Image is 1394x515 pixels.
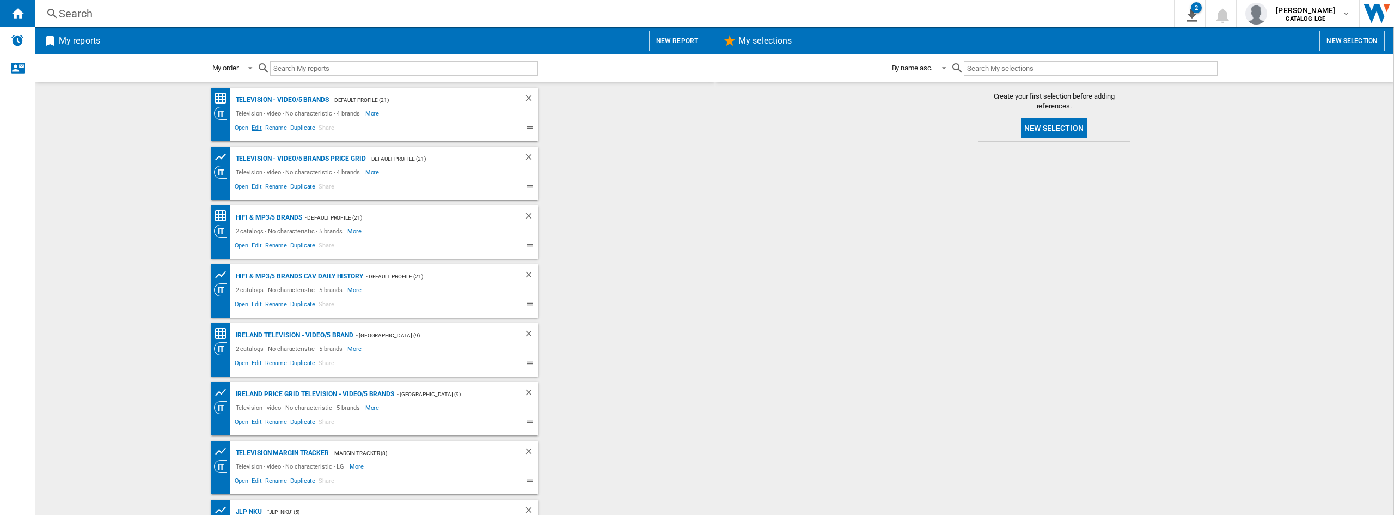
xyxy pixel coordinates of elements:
div: By name asc. [892,64,933,72]
span: Share [317,417,336,430]
div: Delete [524,387,538,401]
div: Hifi & mp3/5 brands [233,211,302,225]
div: Hifi & mp3/5 brands CAV Daily History [233,270,363,283]
button: New report [649,31,705,51]
span: Share [317,181,336,195]
span: Rename [264,123,289,136]
div: Television - video - No characteristic - 4 brands [233,107,365,120]
span: Open [233,240,250,253]
span: Rename [264,358,289,371]
span: Duplicate [289,476,317,489]
div: - Default profile (21) [363,270,502,283]
div: Delete [524,211,538,225]
div: Television - video/5 brands price grid [233,152,366,166]
span: Open [233,299,250,312]
span: Open [233,358,250,371]
input: Search My selections [964,61,1217,76]
div: My order [212,64,239,72]
div: Price Matrix [214,209,233,223]
span: More [347,225,363,238]
div: - margin tracker (8) [329,446,502,460]
span: Rename [264,476,289,489]
div: 2 catalogs - No characteristic - 5 brands [233,225,348,238]
div: Delete [524,329,538,342]
span: More [347,342,363,355]
div: 2 catalogs - No characteristic - 5 brands [233,283,348,296]
span: Share [317,123,336,136]
div: Search [59,6,1146,21]
div: Category View [214,107,233,120]
div: Category View [214,342,233,355]
span: More [365,107,381,120]
button: New selection [1319,31,1385,51]
span: More [347,283,363,296]
div: Category View [214,401,233,414]
div: Price Matrix [214,327,233,341]
span: Duplicate [289,358,317,371]
div: IRELAND Television - video/5 brand [233,329,354,342]
span: [PERSON_NAME] [1276,5,1335,16]
span: Duplicate [289,181,317,195]
h2: My reports [57,31,102,51]
span: Edit [250,240,264,253]
span: Open [233,476,250,489]
div: Delete [524,152,538,166]
div: Category View [214,225,233,238]
div: Television margin tracker [233,446,329,460]
span: Rename [264,417,289,430]
div: - Default profile (21) [366,152,502,166]
div: Product prices grid [214,445,233,458]
div: Delete [524,446,538,460]
div: Product prices grid [214,386,233,399]
span: Open [233,417,250,430]
input: Search My reports [270,61,538,76]
div: Product prices grid [214,150,233,164]
div: - Default profile (21) [329,93,502,107]
div: Category View [214,283,233,296]
span: Edit [250,123,264,136]
div: Television - video/5 brands [233,93,329,107]
span: More [350,460,365,473]
div: - [GEOGRAPHIC_DATA] (9) [394,387,502,401]
div: - Default profile (21) [302,211,502,225]
span: More [365,401,381,414]
img: alerts-logo.svg [11,34,24,47]
div: Product prices grid [214,268,233,282]
div: Category View [214,166,233,179]
div: - [GEOGRAPHIC_DATA] (9) [353,329,502,342]
span: Edit [250,181,264,195]
span: Duplicate [289,417,317,430]
div: Category View [214,460,233,473]
img: profile.jpg [1245,3,1267,25]
span: Rename [264,240,289,253]
div: IRELAND Price grid Television - video/5 brands [233,387,394,401]
div: Television - video - No characteristic - 4 brands [233,166,365,179]
div: 2 catalogs - No characteristic - 5 brands [233,342,348,355]
div: Television - video - No characteristic - 5 brands [233,401,365,414]
button: New selection [1021,118,1087,138]
span: Create your first selection before adding references. [978,92,1130,111]
span: Edit [250,476,264,489]
span: Rename [264,299,289,312]
span: Share [317,299,336,312]
div: Delete [524,270,538,283]
div: 2 [1191,2,1202,13]
span: Edit [250,299,264,312]
span: Rename [264,181,289,195]
span: Open [233,123,250,136]
span: Share [317,240,336,253]
span: Share [317,476,336,489]
b: CATALOG LGE [1286,15,1325,22]
span: Edit [250,417,264,430]
div: Price Matrix [214,92,233,105]
span: Duplicate [289,299,317,312]
h2: My selections [736,31,794,51]
span: Edit [250,358,264,371]
span: Share [317,358,336,371]
span: More [365,166,381,179]
div: Delete [524,93,538,107]
span: Duplicate [289,123,317,136]
span: Open [233,181,250,195]
span: Duplicate [289,240,317,253]
div: Television - video - No characteristic - LG [233,460,350,473]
